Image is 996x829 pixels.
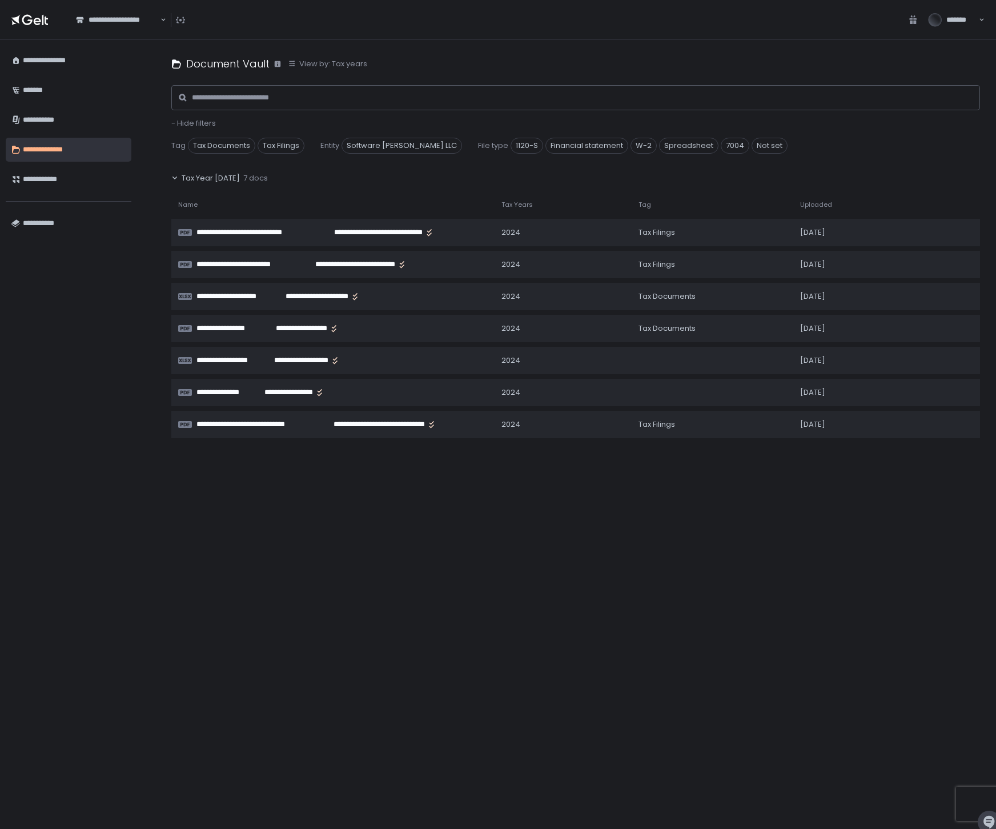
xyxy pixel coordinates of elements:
[288,59,367,69] button: View by: Tax years
[721,138,749,154] span: 7004
[171,118,216,129] button: - Hide filters
[545,138,628,154] span: Financial statement
[752,138,788,154] span: Not set
[800,227,825,238] span: [DATE]
[342,138,462,154] span: Software [PERSON_NAME] LLC
[501,227,520,238] div: 2024
[800,355,825,366] span: [DATE]
[501,201,533,209] span: Tax Years
[511,138,543,154] span: 1120-S
[800,291,825,302] span: [DATE]
[800,259,825,270] span: [DATE]
[320,141,339,151] span: Entity
[501,387,520,398] div: 2024
[800,323,825,334] span: [DATE]
[800,419,825,430] span: [DATE]
[188,138,255,154] span: Tax Documents
[800,387,825,398] span: [DATE]
[69,8,166,32] div: Search for option
[638,201,651,209] span: Tag
[186,56,270,71] h1: Document Vault
[800,201,832,209] span: Uploaded
[258,138,304,154] span: Tax Filings
[501,323,520,334] div: 2024
[659,138,718,154] span: Spreadsheet
[178,201,198,209] span: Name
[182,173,240,183] span: Tax Year [DATE]
[501,355,520,366] div: 2024
[630,138,657,154] span: W-2
[478,141,508,151] span: File type
[243,173,268,183] span: 7 docs
[501,291,520,302] div: 2024
[501,259,520,270] div: 2024
[501,419,520,430] div: 2024
[171,141,186,151] span: Tag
